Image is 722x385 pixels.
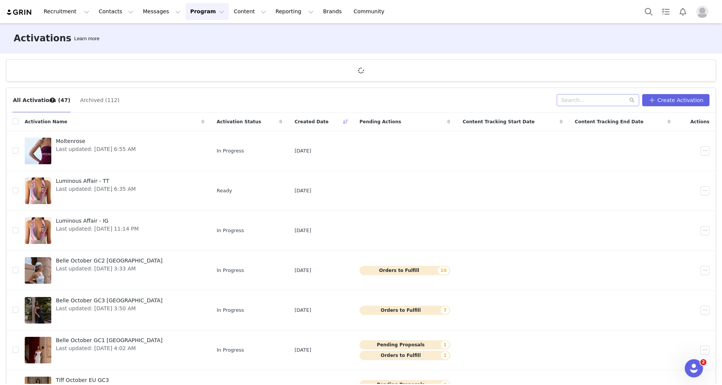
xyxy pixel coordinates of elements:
[557,94,639,106] input: Search...
[25,176,204,206] a: Luminous Affair - TTLast updated: [DATE] 6:35 AM
[294,187,311,195] span: [DATE]
[217,346,244,354] span: In Progress
[640,3,657,20] button: Search
[56,305,163,313] span: Last updated: [DATE] 3:50 AM
[217,227,244,234] span: In Progress
[700,359,706,365] span: 2
[318,3,348,20] a: Brands
[642,94,709,106] button: Create Activation
[14,31,71,45] h3: Activations
[56,257,163,265] span: Belle October GC2 [GEOGRAPHIC_DATA]
[217,118,261,125] span: Activation Status
[657,3,674,20] a: Tasks
[217,147,244,155] span: In Progress
[56,145,136,153] span: Last updated: [DATE] 6:55 AM
[56,137,136,145] span: Moltenrose
[56,297,163,305] span: Belle October GC3 [GEOGRAPHIC_DATA]
[80,94,120,106] button: Archived (112)
[185,3,229,20] button: Program
[575,118,644,125] span: Content Tracking End Date
[229,3,271,20] button: Content
[294,147,311,155] span: [DATE]
[217,187,232,195] span: Ready
[294,118,329,125] span: Created Date
[94,3,138,20] button: Contacts
[359,340,450,349] button: Pending Proposals1
[294,227,311,234] span: [DATE]
[677,114,716,130] div: Actions
[49,97,56,104] div: Tooltip anchor
[25,335,204,365] a: Belle October GC1 [GEOGRAPHIC_DATA]Last updated: [DATE] 4:02 AM
[56,177,136,185] span: Luminous Affair - TT
[25,295,204,325] a: Belle October GC3 [GEOGRAPHIC_DATA]Last updated: [DATE] 3:50 AM
[359,351,450,360] button: Orders to Fulfill1
[696,6,708,18] img: placeholder-profile.jpg
[629,97,635,103] i: icon: search
[271,3,318,20] button: Reporting
[359,266,450,275] button: Orders to Fulfill10
[56,225,139,233] span: Last updated: [DATE] 11:14 PM
[56,336,163,344] span: Belle October GC1 [GEOGRAPHIC_DATA]
[56,344,163,352] span: Last updated: [DATE] 4:02 AM
[359,118,401,125] span: Pending Actions
[73,35,101,42] div: Tooltip anchor
[294,346,311,354] span: [DATE]
[692,6,716,18] button: Profile
[674,3,691,20] button: Notifications
[56,185,136,193] span: Last updated: [DATE] 6:35 AM
[294,306,311,314] span: [DATE]
[25,136,204,166] a: MoltenroseLast updated: [DATE] 6:55 AM
[13,94,71,106] button: All Activations (47)
[25,215,204,246] a: Luminous Affair - IGLast updated: [DATE] 11:14 PM
[138,3,185,20] button: Messages
[6,9,33,16] img: grin logo
[685,359,703,377] iframe: Intercom live chat
[359,306,450,315] button: Orders to Fulfill7
[39,3,94,20] button: Recruitment
[56,376,136,384] span: Tiff October EU GC3
[56,217,139,225] span: Luminous Affair - IG
[217,306,244,314] span: In Progress
[462,118,535,125] span: Content Tracking Start Date
[25,255,204,286] a: Belle October GC2 [GEOGRAPHIC_DATA]Last updated: [DATE] 3:33 AM
[349,3,393,20] a: Community
[217,267,244,274] span: In Progress
[25,118,67,125] span: Activation Name
[294,267,311,274] span: [DATE]
[56,265,163,273] span: Last updated: [DATE] 3:33 AM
